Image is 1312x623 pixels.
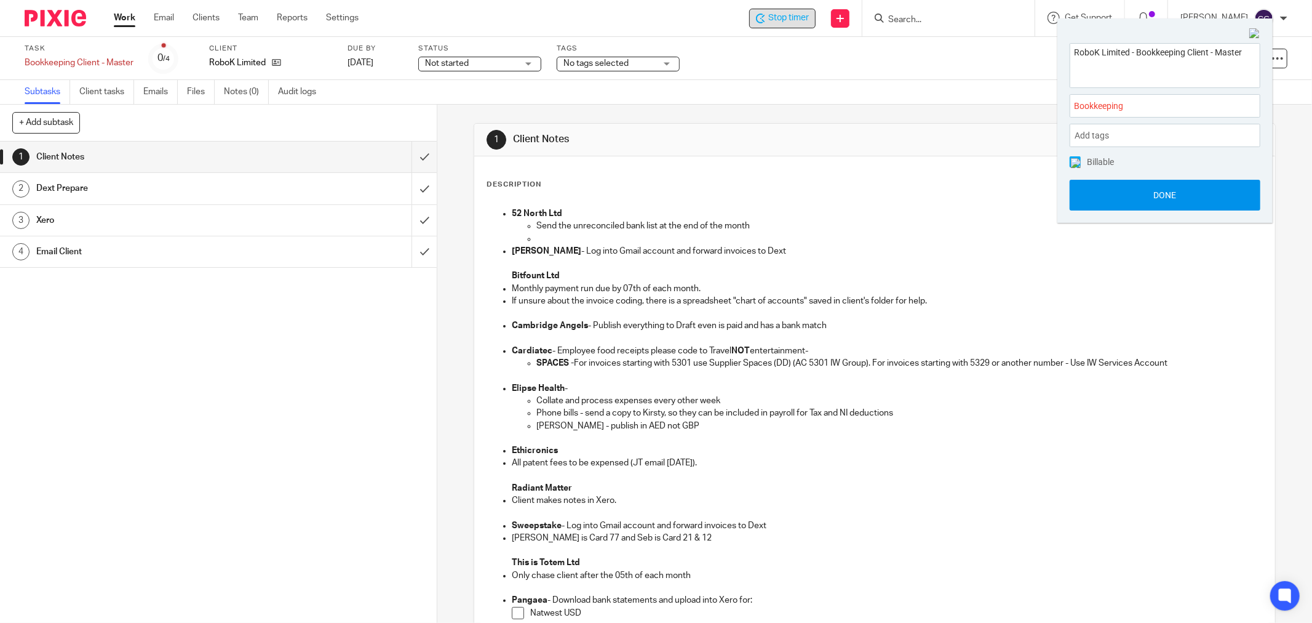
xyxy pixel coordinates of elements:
span: Stop timer [768,12,809,25]
div: 3 [12,212,30,229]
h1: Client Notes [36,148,279,166]
strong: Cardiatec [512,347,552,355]
img: Pixie [25,10,86,26]
p: Description [487,180,541,190]
div: 4 [12,243,30,260]
strong: This is Totem Ltd [512,558,580,567]
strong: Elipse Health [512,384,565,393]
a: Work [114,12,135,24]
a: Notes (0) [224,80,269,104]
textarea: RoboK Limited - Bookkeeping Client - Master [1070,44,1260,84]
p: Phone bills - send a copy to Kirsty, so they can be included in payroll for Tax and NI deductions [536,407,1262,419]
p: [PERSON_NAME] - publish in AED not GBP [536,420,1262,432]
strong: Ethicronics [512,446,558,455]
span: [DATE] [348,58,373,67]
strong: Sweepstake [512,521,562,530]
p: - Log into Gmail account and forward invoices to Dext [512,245,1262,257]
p: - [512,382,1262,395]
strong: NOT [731,347,750,355]
span: Add tags [1075,126,1115,145]
a: Client tasks [79,80,134,104]
span: Bookkeeping [1074,100,1229,113]
p: - Publish everything to Draft even is paid and has a bank match [512,320,1262,332]
strong: SPACES - [536,359,574,368]
p: RoboK Limited [209,57,266,69]
div: 1 [487,130,506,150]
img: svg%3E [1254,9,1274,28]
input: Search [887,15,998,26]
span: No tags selected [563,59,629,68]
label: Status [418,44,541,54]
span: Billable [1087,158,1114,166]
h1: Dext Prepare [36,179,279,198]
span: Get Support [1065,14,1112,22]
p: - Employee food receipts please code to Travel entertainment- [512,345,1262,357]
strong: Pangaea [512,596,547,605]
p: All patent fees to be expensed (JT email [DATE]). [512,457,1262,469]
a: Emails [143,80,178,104]
p: - Log into Gmail account and forward invoices to Dext [512,520,1262,532]
div: RoboK Limited - Bookkeeping Client - Master [749,9,816,28]
h1: Xero [36,211,279,230]
div: 0 [157,51,170,65]
strong: Bitfount Ltd [512,271,560,280]
a: Email [154,12,174,24]
a: Subtasks [25,80,70,104]
a: Team [238,12,258,24]
a: Audit logs [278,80,325,104]
p: - Download bank statements and upload into Xero for: [512,594,1262,606]
a: Reports [277,12,308,24]
button: + Add subtask [12,112,80,133]
strong: [PERSON_NAME] [512,247,581,255]
div: Bookkeeping Client - Master [25,57,133,69]
label: Tags [557,44,680,54]
p: For invoices starting with 5301 use Supplier Spaces (DD) (AC 5301 IW Group). For invoices startin... [536,357,1262,369]
small: /4 [163,55,170,62]
p: Monthly payment run due by 07th of each month. [512,283,1262,295]
label: Due by [348,44,403,54]
p: Only chase client after the 05th of each month [512,569,1262,582]
p: Send the unreconciled bank list at the end of the month [536,220,1262,232]
button: Done [1070,180,1260,211]
label: Client [209,44,332,54]
a: Settings [326,12,359,24]
strong: 52 North Ltd [512,209,562,218]
strong: Cambridge Angels [512,321,588,330]
span: Not started [425,59,469,68]
p: If unsure about the invoice coding, there is a spreadsheet "chart of accounts" saved in client's ... [512,295,1262,307]
img: checked.png [1071,158,1081,168]
p: Natwest USD [530,607,1262,619]
h1: Email Client [36,243,279,261]
h1: Client Notes [513,133,901,146]
a: Clients [193,12,220,24]
p: [PERSON_NAME] is Card 77 and Seb is Card 21 & 12 [512,532,1262,544]
p: [PERSON_NAME] [1180,12,1248,24]
div: 1 [12,148,30,166]
strong: Radiant Matter [512,484,572,492]
label: Task [25,44,133,54]
img: Close [1249,28,1260,39]
div: 2 [12,180,30,198]
p: Client makes notes in Xero. [512,494,1262,507]
p: Collate and process expenses every other week [536,395,1262,407]
a: Files [187,80,215,104]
